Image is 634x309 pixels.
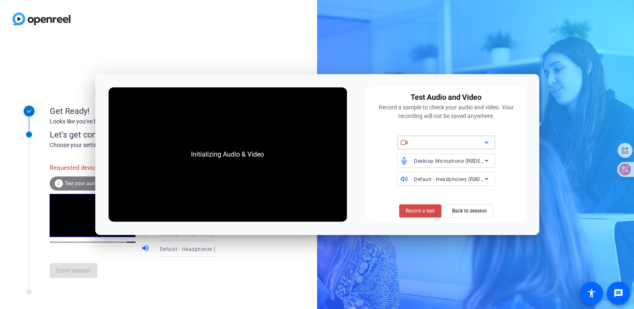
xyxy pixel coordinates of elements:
[160,246,293,252] span: Default - Headphones (RØDE NT-USB Mini) (19f7:0015)
[54,179,64,188] mat-icon: info
[586,288,596,298] mat-icon: accessibility
[445,204,494,217] button: Back to session
[414,176,547,182] span: Default - Headphones (RØDE NT-USB Mini) (19f7:0015)
[406,207,435,215] span: Record a test
[50,105,215,117] div: Get Ready!
[452,203,487,219] span: Back to session
[183,141,272,168] div: Initializing Audio & Video
[371,103,522,121] div: Record a sample to check your audio and video. Your recording will not be saved anywhere.
[50,159,141,177] div: Requested device not found
[141,244,151,254] mat-icon: volume_up
[65,181,122,186] span: Test your audio and video
[50,128,232,141] div: Let's get connected.
[613,288,623,298] mat-icon: message
[50,141,232,150] div: Choose your settings
[414,157,544,164] span: Desktop Microphone (RØDE NT-USB Mini) (19f7:0015)
[50,117,215,126] div: Looks like you've been invited to join
[160,230,290,237] span: Desktop Microphone (RØDE NT-USB Mini) (19f7:0015)
[411,92,482,103] div: Test Audio and Video
[399,204,441,217] button: Record a test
